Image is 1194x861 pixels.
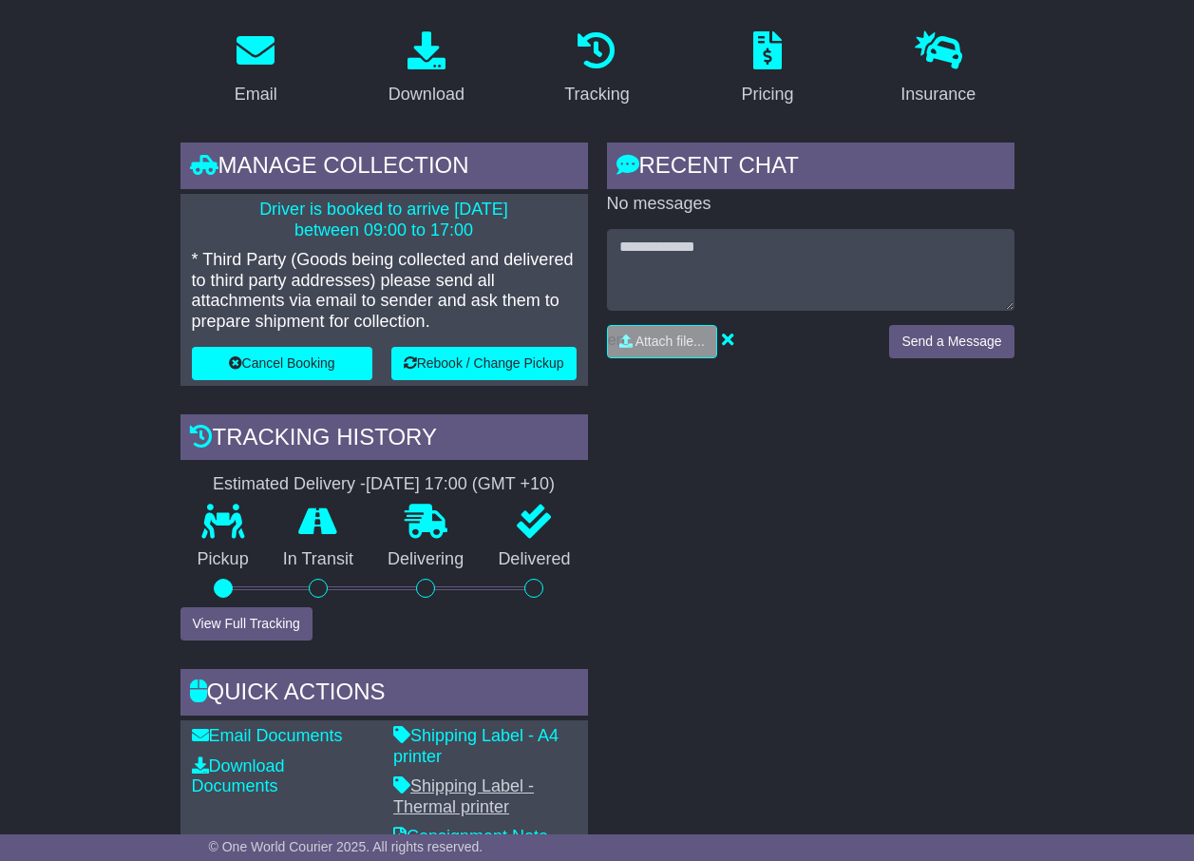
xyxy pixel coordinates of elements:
button: Rebook / Change Pickup [391,347,577,380]
p: Delivered [481,549,587,570]
a: Download [376,25,477,114]
p: * Third Party (Goods being collected and delivered to third party addresses) please send all atta... [192,250,577,332]
div: Download [389,82,464,107]
a: Tracking [552,25,641,114]
a: Shipping Label - A4 printer [393,726,559,766]
a: Download Documents [192,756,285,796]
div: Estimated Delivery - [180,474,588,495]
div: Pricing [742,82,794,107]
p: Pickup [180,549,266,570]
div: [DATE] 17:00 (GMT +10) [366,474,555,495]
span: © One World Courier 2025. All rights reserved. [209,839,483,854]
p: Delivering [370,549,481,570]
a: Insurance [888,25,988,114]
p: Driver is booked to arrive [DATE] between 09:00 to 17:00 [192,200,577,240]
a: Email Documents [192,726,343,745]
a: Shipping Label - Thermal printer [393,776,534,816]
div: RECENT CHAT [607,143,1014,194]
p: No messages [607,194,1014,215]
div: Quick Actions [180,669,588,720]
button: Cancel Booking [192,347,372,380]
div: Tracking [564,82,629,107]
a: Consignment Note [393,827,548,846]
button: View Full Tracking [180,607,313,641]
p: In Transit [266,549,370,570]
a: Email [222,25,290,114]
div: Insurance [900,82,976,107]
div: Manage collection [180,143,588,194]
div: Email [235,82,277,107]
div: Tracking history [180,414,588,466]
a: Pricing [730,25,806,114]
button: Send a Message [889,325,1014,358]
